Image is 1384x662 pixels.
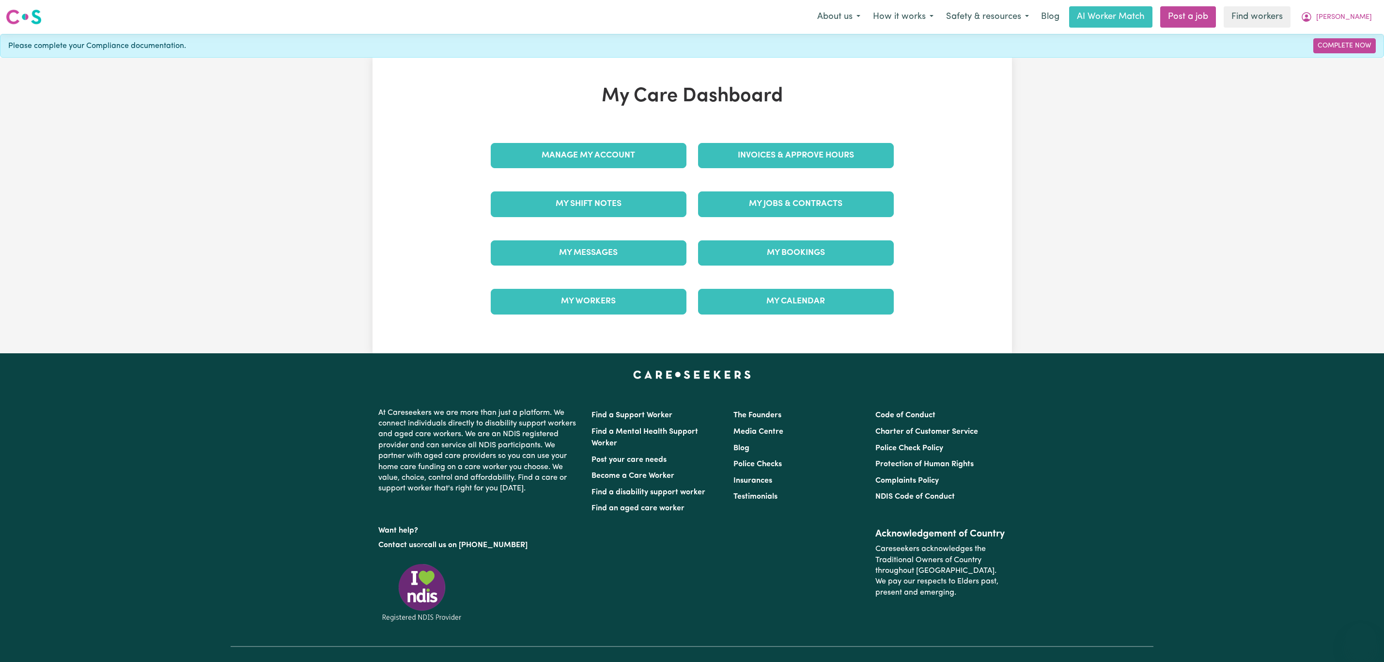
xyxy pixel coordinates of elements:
[875,540,1006,602] p: Careseekers acknowledges the Traditional Owners of Country throughout [GEOGRAPHIC_DATA]. We pay o...
[1316,12,1372,23] span: [PERSON_NAME]
[378,404,580,498] p: At Careseekers we are more than just a platform. We connect individuals directly to disability su...
[1345,623,1376,654] iframe: Button to launch messaging window, conversation in progress
[591,456,667,464] a: Post your care needs
[875,528,1006,540] h2: Acknowledgement of Country
[8,40,186,52] span: Please complete your Compliance documentation.
[591,489,705,496] a: Find a disability support worker
[491,240,686,266] a: My Messages
[1313,38,1376,53] a: Complete Now
[485,85,900,108] h1: My Care Dashboard
[591,411,672,419] a: Find a Support Worker
[491,143,686,168] a: Manage My Account
[378,521,580,536] p: Want help?
[698,191,894,217] a: My Jobs & Contracts
[733,428,783,436] a: Media Centre
[1294,7,1378,27] button: My Account
[591,504,684,512] a: Find an aged care worker
[591,428,698,447] a: Find a Mental Health Support Worker
[733,493,778,501] a: Testimonials
[378,536,580,554] p: or
[591,472,674,480] a: Become a Care Worker
[424,541,528,549] a: call us on [PHONE_NUMBER]
[1069,6,1152,28] a: AI Worker Match
[733,460,782,468] a: Police Checks
[875,493,955,501] a: NDIS Code of Conduct
[6,8,42,26] img: Careseekers logo
[733,477,772,485] a: Insurances
[875,411,935,419] a: Code of Conduct
[940,7,1035,27] button: Safety & resources
[1224,6,1291,28] a: Find workers
[875,428,978,436] a: Charter of Customer Service
[875,460,974,468] a: Protection of Human Rights
[6,6,42,28] a: Careseekers logo
[811,7,867,27] button: About us
[698,240,894,266] a: My Bookings
[698,143,894,168] a: Invoices & Approve Hours
[1160,6,1216,28] a: Post a job
[491,289,686,314] a: My Workers
[733,444,749,452] a: Blog
[698,289,894,314] a: My Calendar
[633,371,751,378] a: Careseekers home page
[733,411,781,419] a: The Founders
[378,562,466,623] img: Registered NDIS provider
[1035,6,1065,28] a: Blog
[491,191,686,217] a: My Shift Notes
[875,477,939,485] a: Complaints Policy
[875,444,943,452] a: Police Check Policy
[378,541,417,549] a: Contact us
[867,7,940,27] button: How it works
